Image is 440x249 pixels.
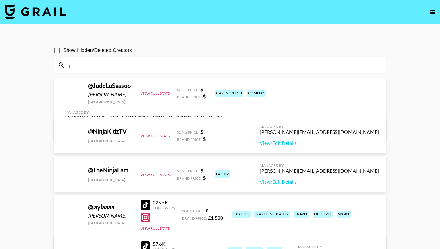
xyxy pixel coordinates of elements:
div: [GEOGRAPHIC_DATA] [88,139,133,143]
span: Brand Price: [177,176,202,181]
span: Song Price: [177,169,199,173]
div: Managed By [260,124,379,129]
div: makeup & beauty [254,211,290,218]
div: @ JudeLoSassoo [88,82,133,90]
span: Brand Price: [182,216,207,221]
input: Search by User Name [65,60,382,70]
div: [PERSON_NAME][EMAIL_ADDRESS][PERSON_NAME][DOMAIN_NAME] [65,115,222,121]
div: 57.6K [153,241,175,247]
strong: $ [200,167,203,173]
strong: £ 1,500 [208,215,223,221]
div: fashion [232,211,251,218]
div: Managed By [65,110,222,115]
div: gaming/tech [215,90,243,97]
span: Show Hidden/Deleted Creators [63,47,132,54]
div: [GEOGRAPHIC_DATA] [88,99,133,104]
a: View/Edit Details [260,179,379,185]
button: View Full Stats [141,226,170,231]
button: View Full Stats [141,172,170,177]
div: Managed By [298,244,379,249]
div: @ TheNinjaFam [88,166,133,174]
span: Brand Price: [177,137,202,142]
a: View/Edit Details [260,140,379,146]
div: 225.5K [153,200,175,206]
div: Managed By [260,163,379,168]
span: Song Price: [177,130,199,134]
strong: $ [200,86,203,92]
button: View Full Stats [141,134,170,138]
strong: £ [206,207,208,213]
span: Brand Price: [177,95,202,99]
strong: $ [203,93,206,99]
strong: $ [203,136,206,142]
div: travel [294,211,309,218]
div: lifestyle [313,211,333,218]
div: [PERSON_NAME] [88,213,133,219]
div: @ NinjaKidzTV [88,127,133,135]
button: open drawer [427,6,439,18]
div: sport [337,211,351,218]
div: [GEOGRAPHIC_DATA] [88,178,133,182]
img: Grail Talent [5,4,66,19]
div: [PERSON_NAME][EMAIL_ADDRESS][DOMAIN_NAME] [260,168,379,174]
div: comedy [247,90,266,97]
div: family [215,170,230,178]
div: [PERSON_NAME][EMAIL_ADDRESS][DOMAIN_NAME] [260,129,379,135]
strong: $ [203,175,206,181]
div: @ .aylaaaa [88,203,133,211]
span: Song Price: [177,87,199,92]
button: View Full Stats [141,91,170,96]
div: Followers [153,206,175,210]
strong: $ [200,129,203,134]
div: [GEOGRAPHIC_DATA] [88,221,133,225]
div: [PERSON_NAME] [88,91,133,97]
span: Song Price: [182,209,204,213]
